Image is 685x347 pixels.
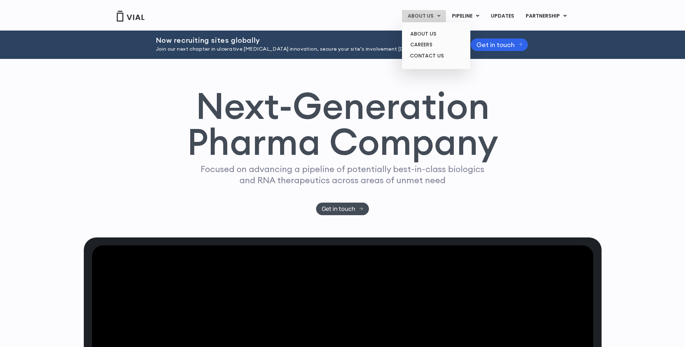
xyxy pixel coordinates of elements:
p: Focused on advancing a pipeline of potentially best-in-class biologics and RNA therapeutics acros... [198,163,488,186]
a: ABOUT USMenu Toggle [402,10,446,22]
a: Get in touch [471,38,528,51]
a: UPDATES [485,10,520,22]
a: ABOUT US [405,28,467,40]
span: Get in touch [476,42,515,47]
a: PIPELINEMenu Toggle [446,10,485,22]
img: Vial Logo [116,11,145,22]
p: Join our next chapter in ulcerative [MEDICAL_DATA] innovation, secure your site’s involvement [DA... [156,45,453,53]
h2: Now recruiting sites globally [156,36,453,44]
a: CONTACT US [405,50,467,62]
a: CAREERS [405,39,467,50]
h1: Next-Generation Pharma Company [187,88,498,160]
a: PARTNERSHIPMenu Toggle [520,10,572,22]
span: Get in touch [322,206,355,212]
a: Get in touch [316,203,369,215]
